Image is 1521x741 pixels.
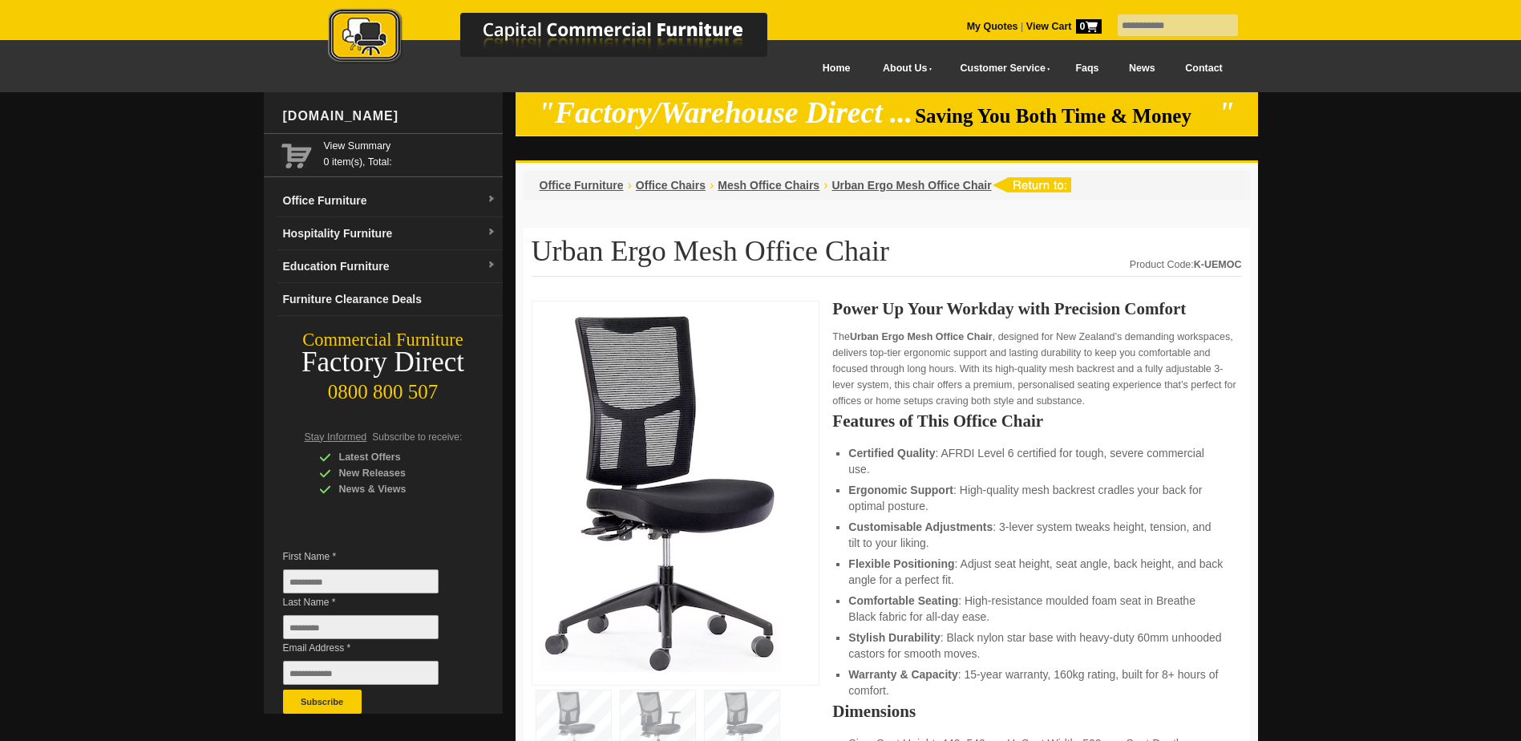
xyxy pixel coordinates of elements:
[1194,259,1242,270] strong: K-UEMOC
[942,51,1060,87] a: Customer Service
[277,250,503,283] a: Education Furnituredropdown
[915,105,1216,127] span: Saving You Both Time & Money
[628,177,632,193] li: ›
[848,482,1225,514] li: : High-quality mesh backrest cradles your back for optimal posture.
[850,331,993,342] strong: Urban Ergo Mesh Office Chair
[540,179,624,192] a: Office Furniture
[832,703,1241,719] h2: Dimensions
[283,661,439,685] input: Email Address *
[277,217,503,250] a: Hospitality Furnituredropdown
[487,195,496,204] img: dropdown
[1114,51,1170,87] a: News
[283,594,463,610] span: Last Name *
[823,177,827,193] li: ›
[319,449,471,465] div: Latest Offers
[283,549,463,565] span: First Name *
[848,556,1225,588] li: : Adjust seat height, seat angle, back height, and back angle for a perfect fit.
[277,92,503,140] div: [DOMAIN_NAME]
[848,445,1225,477] li: : AFRDI Level 6 certified for tough, severe commercial use.
[487,228,496,237] img: dropdown
[319,465,471,481] div: New Releases
[372,431,462,443] span: Subscribe to receive:
[848,668,957,681] strong: Warranty & Capacity
[284,8,845,71] a: Capital Commercial Furniture Logo
[324,138,496,154] a: View Summary
[319,481,471,497] div: News & Views
[848,631,940,644] strong: Stylish Durability
[305,431,367,443] span: Stay Informed
[264,351,503,374] div: Factory Direct
[865,51,942,87] a: About Us
[848,484,953,496] strong: Ergonomic Support
[992,177,1071,192] img: return to
[848,630,1225,662] li: : Black nylon star base with heavy-duty 60mm unhooded castors for smooth moves.
[487,261,496,270] img: dropdown
[264,329,503,351] div: Commercial Furniture
[1170,51,1237,87] a: Contact
[284,8,845,67] img: Capital Commercial Furniture Logo
[967,21,1018,32] a: My Quotes
[1130,257,1242,273] div: Product Code:
[538,96,912,129] em: "Factory/Warehouse Direct ...
[832,301,1241,317] h2: Power Up Your Workday with Precision Comfort
[283,569,439,593] input: First Name *
[532,236,1242,277] h1: Urban Ergo Mesh Office Chair
[1076,19,1102,34] span: 0
[848,519,1225,551] li: : 3-lever system tweaks height, tension, and tilt to your liking.
[848,593,1225,625] li: : High-resistance moulded foam seat in Breathe Black fabric for all-day ease.
[283,640,463,656] span: Email Address *
[277,184,503,217] a: Office Furnituredropdown
[1023,21,1101,32] a: View Cart0
[1218,96,1235,129] em: "
[324,138,496,168] span: 0 item(s), Total:
[848,666,1225,698] li: : 15-year warranty, 160kg rating, built for 8+ hours of comfort.
[1061,51,1114,87] a: Faqs
[848,447,935,460] strong: Certified Quality
[277,283,503,316] a: Furniture Clearance Deals
[636,179,706,192] a: Office Chairs
[283,690,362,714] button: Subscribe
[832,413,1241,429] h2: Features of This Office Chair
[710,177,714,193] li: ›
[718,179,819,192] a: Mesh Office Chairs
[848,594,958,607] strong: Comfortable Seating
[848,520,993,533] strong: Customisable Adjustments
[1026,21,1102,32] strong: View Cart
[832,329,1241,409] p: The , designed for New Zealand’s demanding workspaces, delivers top-tier ergonomic support and la...
[848,557,954,570] strong: Flexible Positioning
[540,310,781,672] img: Urban Ergo Mesh Office Chair – mesh office seat with ergonomic back for NZ workspaces.
[831,179,991,192] a: Urban Ergo Mesh Office Chair
[264,373,503,403] div: 0800 800 507
[283,615,439,639] input: Last Name *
